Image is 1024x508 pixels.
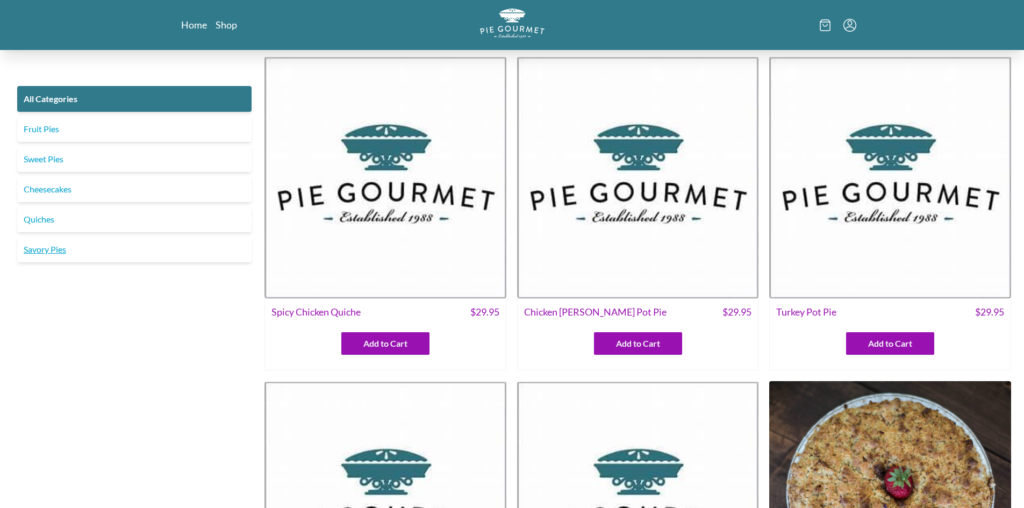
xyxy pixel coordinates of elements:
[271,305,361,319] span: Spicy Chicken Quiche
[17,86,252,112] a: All Categories
[868,337,912,350] span: Add to Cart
[17,146,252,172] a: Sweet Pies
[843,19,856,32] button: Menu
[975,305,1004,319] span: $ 29.95
[480,9,545,41] a: Logo
[216,18,237,31] a: Shop
[480,9,545,38] img: logo
[264,56,506,298] img: Spicy Chicken Quiche
[17,237,252,262] a: Savory Pies
[616,337,660,350] span: Add to Cart
[181,18,207,31] a: Home
[776,305,836,319] span: Turkey Pot Pie
[769,56,1011,298] img: Turkey Pot Pie
[17,116,252,142] a: Fruit Pies
[846,332,934,355] button: Add to Cart
[470,305,499,319] span: $ 29.95
[363,337,407,350] span: Add to Cart
[722,305,751,319] span: $ 29.95
[517,56,759,298] img: Chicken Curry Pot Pie
[594,332,682,355] button: Add to Cart
[17,176,252,202] a: Cheesecakes
[524,305,667,319] span: Chicken [PERSON_NAME] Pot Pie
[17,206,252,232] a: Quiches
[341,332,429,355] button: Add to Cart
